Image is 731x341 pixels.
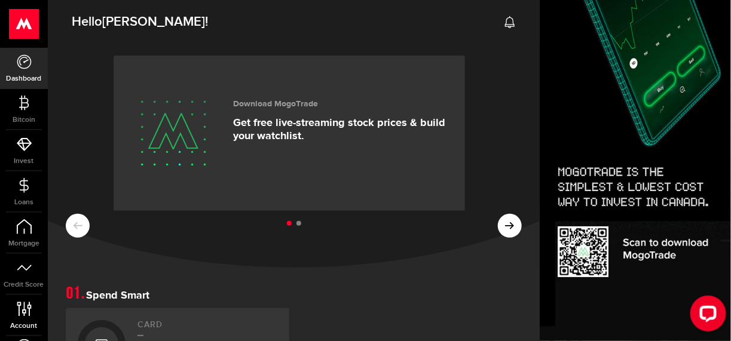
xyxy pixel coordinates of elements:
span: Hello ! [72,10,208,35]
iframe: LiveChat chat widget [681,291,731,341]
p: Get free live-streaming stock prices & build your watchlist. [233,116,447,143]
span: [PERSON_NAME] [102,14,205,30]
h2: Card [137,320,277,336]
a: Download MogoTrade Get free live-streaming stock prices & build your watchlist. [114,56,465,211]
h3: Download MogoTrade [233,99,447,109]
h1: Spend Smart [66,285,522,302]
